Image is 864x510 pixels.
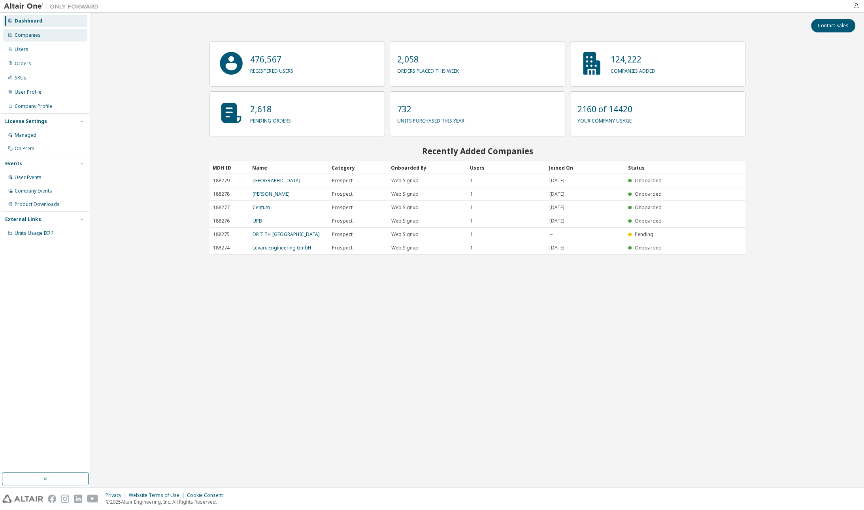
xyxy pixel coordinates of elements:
[390,161,463,174] div: Onboarded By
[635,191,662,197] span: Onboarded
[635,177,662,184] span: Onboarded
[253,191,289,197] a: [PERSON_NAME]
[332,218,352,224] span: Prospect
[332,245,352,251] span: Prospect
[635,244,662,251] span: Onboarded
[391,231,418,238] span: Web Signup
[250,65,293,74] p: registered users
[213,178,230,184] span: 188279
[15,188,52,194] div: Company Events
[549,245,564,251] span: [DATE]
[549,218,564,224] span: [DATE]
[213,204,230,211] span: 188277
[332,204,352,211] span: Prospect
[628,161,698,174] div: Status
[470,191,473,197] span: 1
[15,145,34,152] div: On Prem
[209,146,745,156] h2: Recently Added Companies
[252,161,325,174] div: Name
[397,103,464,115] p: 732
[611,65,655,74] p: companies added
[391,218,418,224] span: Web Signup
[549,178,564,184] span: [DATE]
[15,75,26,81] div: SKUs
[332,231,352,238] span: Prospect
[470,245,473,251] span: 1
[15,46,28,53] div: Users
[15,18,42,24] div: Dashboard
[253,231,319,238] a: DR T TH [GEOGRAPHIC_DATA]
[5,161,22,167] div: Events
[15,89,42,95] div: User Profile
[391,178,418,184] span: Web Signup
[397,65,459,74] p: orders placed this week
[87,495,98,503] img: youtube.svg
[213,161,246,174] div: MDH ID
[549,161,621,174] div: Joined On
[213,191,230,197] span: 188278
[213,231,230,238] span: 188275
[253,244,311,251] a: Levarc Engineering GmbH
[635,204,662,211] span: Onboarded
[611,53,655,65] p: 124,222
[74,495,82,503] img: linkedin.svg
[15,174,42,181] div: User Events
[470,161,542,174] div: Users
[391,245,418,251] span: Web Signup
[106,492,129,499] div: Privacy
[15,132,36,138] div: Managed
[15,230,53,236] span: Units Usage BI
[331,161,384,174] div: Category
[15,201,60,208] div: Product Downloads
[213,245,230,251] span: 188274
[391,191,418,197] span: Web Signup
[577,115,632,124] p: your company usage
[253,204,270,211] a: Centum
[332,191,352,197] span: Prospect
[332,178,352,184] span: Prospect
[549,191,564,197] span: [DATE]
[48,495,56,503] img: facebook.svg
[811,19,855,32] button: Contact Sales
[253,177,300,184] a: [GEOGRAPHIC_DATA]
[549,204,564,211] span: [DATE]
[187,492,228,499] div: Cookie Consent
[253,217,262,224] a: UPB
[15,32,41,38] div: Companies
[4,2,103,10] img: Altair One
[15,103,52,110] div: Company Profile
[635,231,653,238] span: Pending
[470,204,473,211] span: 1
[250,115,291,124] p: pending orders
[250,103,291,115] p: 2,618
[470,218,473,224] span: 1
[635,217,662,224] span: Onboarded
[397,115,464,124] p: units purchased this year
[106,499,228,505] p: © 2025 Altair Engineering, Inc. All Rights Reserved.
[470,231,473,238] span: 1
[61,495,69,503] img: instagram.svg
[2,495,43,503] img: altair_logo.svg
[577,103,632,115] p: 2160 of 14420
[5,118,47,125] div: License Settings
[5,216,41,223] div: External Links
[129,492,187,499] div: Website Terms of Use
[391,204,418,211] span: Web Signup
[250,53,293,65] p: 476,567
[213,218,230,224] span: 188276
[397,53,459,65] p: 2,058
[15,60,31,67] div: Orders
[470,178,473,184] span: 1
[549,231,552,238] span: --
